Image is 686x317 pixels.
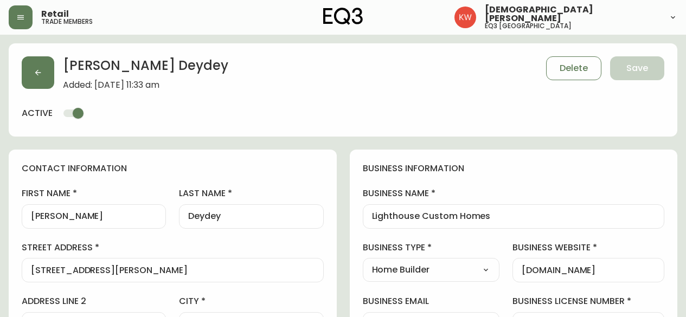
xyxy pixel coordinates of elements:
h5: eq3 [GEOGRAPHIC_DATA] [485,23,572,29]
button: Delete [546,56,601,80]
img: f33162b67396b0982c40ce2a87247151 [454,7,476,28]
img: logo [323,8,363,25]
span: Retail [41,10,69,18]
h4: contact information [22,163,324,174]
label: last name [179,187,323,199]
input: https://www.designshop.com [522,265,655,275]
h4: active [22,107,53,119]
label: business website [512,242,664,254]
span: Delete [560,62,588,74]
label: street address [22,242,324,254]
h4: business information [363,163,665,174]
h2: [PERSON_NAME] Deydey [63,56,228,80]
label: city [179,295,323,307]
label: business license number [512,295,664,307]
label: first name [22,187,166,199]
label: business email [363,295,500,307]
span: [DEMOGRAPHIC_DATA][PERSON_NAME] [485,5,660,23]
label: address line 2 [22,295,166,307]
label: business type [363,242,500,254]
span: Added: [DATE] 11:33 am [63,80,228,90]
h5: trade members [41,18,93,25]
label: business name [363,187,665,199]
